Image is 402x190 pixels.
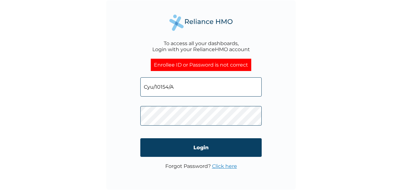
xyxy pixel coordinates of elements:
img: Reliance Health's Logo [169,15,233,31]
input: Login [140,138,262,157]
div: Enrollee ID or Password is not correct [151,59,251,71]
a: Click here [212,163,237,169]
div: To access all your dashboards, Login with your RelianceHMO account [152,40,250,52]
p: Forgot Password? [165,163,237,169]
input: Email address or HMO ID [140,77,262,97]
